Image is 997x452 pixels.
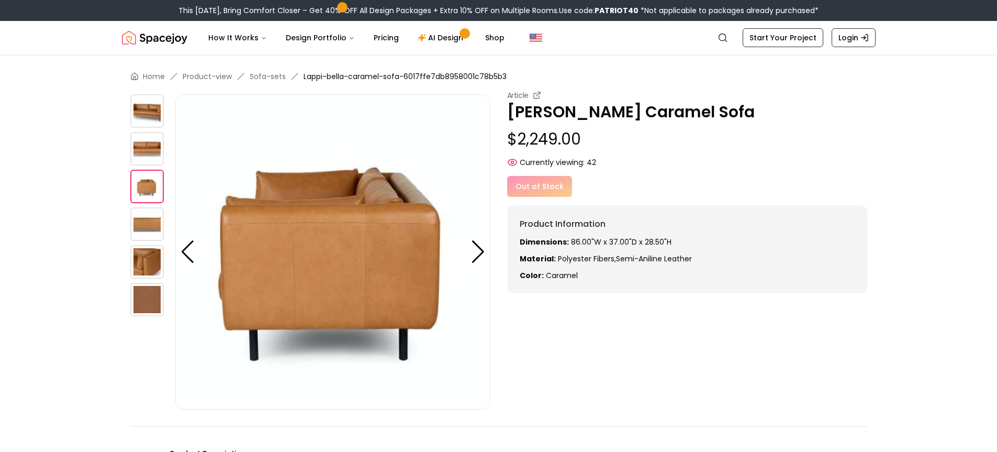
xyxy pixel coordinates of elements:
span: polyester fibers,Semi-aniline leather [558,253,692,264]
a: Login [832,28,876,47]
img: United States [530,31,542,44]
span: 42 [587,157,596,168]
div: This [DATE], Bring Comfort Closer – Get 40% OFF All Design Packages + Extra 10% OFF on Multiple R... [178,5,819,16]
a: Home [143,71,165,82]
a: Pricing [365,27,407,48]
strong: Color: [520,270,544,281]
span: Use code: [559,5,638,16]
a: Start Your Project [743,28,823,47]
span: Lappi-bella-caramel-sofa-6017ffe7db8958001c78b5b3 [304,71,507,82]
small: Article [507,90,529,101]
img: https://storage.googleapis.com/spacejoy-main/assets/6017ffe7db8958001c78b5b3/product_0_01ebfc3fpog2k [130,94,164,128]
b: PATRIOT40 [595,5,638,16]
img: Spacejoy Logo [122,27,187,48]
a: AI Design [409,27,475,48]
img: https://storage.googleapis.com/spacejoy-main/assets/6017ffe7db8958001c78b5b3/product_1_59m9he336e3l [130,132,164,166]
strong: Material: [520,253,556,264]
a: Shop [477,27,513,48]
img: https://storage.googleapis.com/spacejoy-main/assets/6017ffe7db8958001c78b5b3/product_4_iohgbfg8me2j [130,245,164,279]
p: 86.00"W x 37.00"D x 28.50"H [520,237,855,247]
button: How It Works [200,27,275,48]
p: [PERSON_NAME] Caramel Sofa [507,103,867,122]
img: https://storage.googleapis.com/spacejoy-main/assets/6017ffe7db8958001c78b5b3/product_2_dlal6ec2boi [130,170,164,203]
h6: Product Information [520,218,855,230]
a: Sofa-sets [250,71,286,82]
nav: Global [122,21,876,54]
span: Currently viewing: [520,157,585,168]
nav: Main [200,27,513,48]
p: $2,249.00 [507,130,867,149]
span: caramel [546,270,578,281]
nav: breadcrumb [130,71,867,82]
img: https://storage.googleapis.com/spacejoy-main/assets/6017ffe7db8958001c78b5b3/product_2_dlal6ec2boi [175,94,490,410]
img: https://storage.googleapis.com/spacejoy-main/assets/6017ffe7db8958001c78b5b3/product_3_nll6f9egbo [130,207,164,241]
strong: Dimensions: [520,237,569,247]
img: https://storage.googleapis.com/spacejoy-main/assets/6017ffe7db8958001c78b5b3/product_5_hijel69637mi [130,283,164,316]
span: *Not applicable to packages already purchased* [638,5,819,16]
a: Spacejoy [122,27,187,48]
a: Product-view [183,71,232,82]
button: Design Portfolio [277,27,363,48]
